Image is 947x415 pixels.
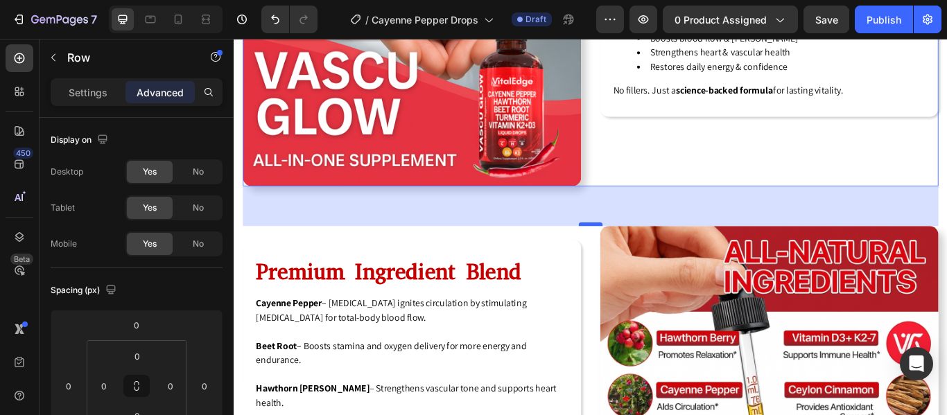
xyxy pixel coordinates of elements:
span: Yes [143,238,157,250]
div: Mobile [51,238,77,250]
p: No fillers. Just a for lasting vitality. [442,52,806,69]
p: – [MEDICAL_DATA] ignites circulation by stimulating [MEDICAL_DATA] for total-body blood flow. [26,300,390,333]
span: / [365,12,369,27]
span: Cayenne Pepper Drops [372,12,478,27]
p: Row [67,49,185,66]
span: 0 product assigned [675,12,767,27]
div: Undo/Redo [261,6,318,33]
p: Advanced [137,85,184,100]
strong: Hawthorn [PERSON_NAME] [26,400,158,415]
strong: Cayenne Pepper [26,301,103,315]
button: 0 product assigned [663,6,798,33]
li: Strengthens heart & vascular health [470,8,806,24]
span: No [193,238,204,250]
span: No [193,202,204,214]
div: Beta [10,254,33,265]
span: Yes [143,202,157,214]
button: 7 [6,6,103,33]
input: 0 [194,376,215,396]
div: Publish [867,12,901,27]
li: Restores daily energy & confidence [470,24,806,41]
input: 0 [123,315,150,335]
div: Spacing (px) [51,281,119,300]
div: Tablet [51,202,75,214]
span: Save [815,14,838,26]
p: Settings [69,85,107,100]
input: 0px [94,376,114,396]
input: 0 [58,376,79,396]
div: Display on [51,131,111,150]
h2: Premium Ingredient Blend [24,255,391,288]
strong: Beet Root [26,351,73,365]
span: Draft [525,13,546,26]
button: Publish [855,6,913,33]
p: – Boosts stamina and oxygen delivery for more energy and endurance. [26,333,390,383]
input: 0px [123,346,151,367]
p: 7 [91,11,97,28]
span: No [193,166,204,178]
button: Save [803,6,849,33]
div: Open Intercom Messenger [900,347,933,380]
div: Desktop [51,166,83,178]
input: 0px [160,376,181,396]
strong: science-backed formula [515,53,629,67]
div: 450 [13,148,33,159]
span: Yes [143,166,157,178]
iframe: Design area [234,39,947,415]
